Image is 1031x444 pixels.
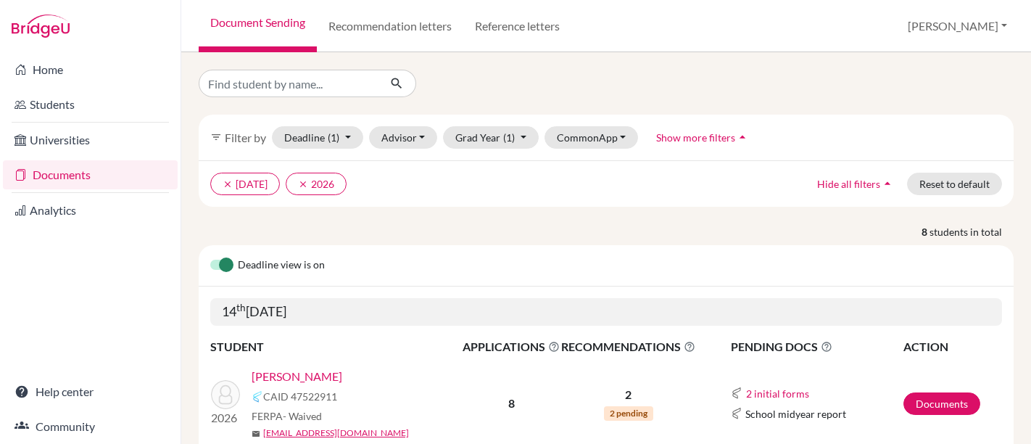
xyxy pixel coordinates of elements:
span: RECOMMENDATIONS [561,338,695,355]
a: Home [3,55,178,84]
button: Grad Year(1) [443,126,539,149]
i: clear [298,179,308,189]
i: arrow_drop_up [880,176,895,191]
sup: th [236,302,246,313]
span: FERPA [252,408,322,424]
strong: 8 [922,224,929,239]
a: Analytics [3,196,178,225]
span: Show more filters [656,131,735,144]
img: Common App logo [731,408,742,419]
h5: 14 [DATE] [210,298,1002,326]
a: Documents [903,392,980,415]
span: CAID 47522911 [263,389,337,404]
i: arrow_drop_up [735,130,750,144]
a: Students [3,90,178,119]
img: Common App logo [252,391,263,403]
a: [PERSON_NAME] [252,368,342,385]
th: ACTION [903,337,1002,356]
button: Hide all filtersarrow_drop_up [805,173,907,195]
button: Show more filtersarrow_drop_up [644,126,762,149]
span: Deadline view is on [238,257,325,274]
b: 8 [508,396,515,410]
span: PENDING DOCS [731,338,902,355]
span: (1) [328,131,339,144]
span: (1) [503,131,515,144]
input: Find student by name... [199,70,378,97]
img: Bridge-U [12,15,70,38]
button: 2 initial forms [745,385,810,402]
a: Universities [3,126,178,155]
span: - Waived [283,410,322,422]
img: Byrkjeland, Mikael [211,380,240,409]
span: Hide all filters [817,178,880,190]
a: [EMAIL_ADDRESS][DOMAIN_NAME] [263,427,409,440]
span: mail [252,429,260,438]
p: 2 [561,386,695,403]
button: [PERSON_NAME] [901,12,1014,40]
button: CommonApp [545,126,639,149]
span: students in total [929,224,1014,239]
th: STUDENT [210,337,462,356]
button: Advisor [369,126,438,149]
button: Reset to default [907,173,1002,195]
img: Common App logo [731,387,742,399]
button: clear2026 [286,173,347,195]
button: clear[DATE] [210,173,280,195]
span: School midyear report [745,406,846,422]
i: clear [223,179,233,189]
span: 2 pending [604,406,653,421]
a: Documents [3,160,178,189]
i: filter_list [210,131,222,143]
button: Deadline(1) [272,126,363,149]
span: Filter by [225,131,266,144]
a: Community [3,412,178,441]
a: Help center [3,377,178,406]
span: APPLICATIONS [463,338,560,355]
p: 2026 [211,409,240,427]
